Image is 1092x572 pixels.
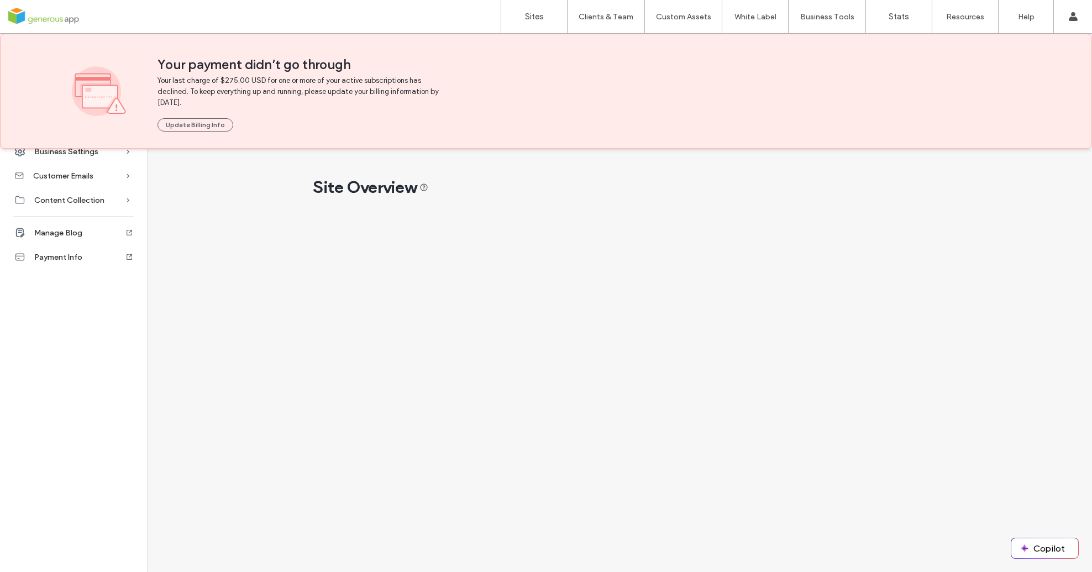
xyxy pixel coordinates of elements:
label: Business Tools [800,12,854,22]
label: Stats [889,12,909,22]
span: Your payment didn’t go through [158,56,1020,73]
span: Customer Emails [33,171,93,181]
label: Help [1018,12,1035,22]
span: Your last charge of $275.00 USD for one or more of your active subscriptions has declined. To kee... [158,75,442,108]
label: Resources [946,12,984,22]
button: Update Billing Info [158,118,233,132]
label: Clients & Team [579,12,633,22]
button: Copilot [1011,538,1078,558]
label: Sites [525,12,544,22]
span: Site Overview [313,176,428,198]
span: Business Settings [34,147,98,156]
span: Content Collection [34,196,104,205]
span: Payment Info [34,253,82,262]
span: Manage Blog [34,228,82,238]
label: Custom Assets [656,12,711,22]
label: White Label [734,12,776,22]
